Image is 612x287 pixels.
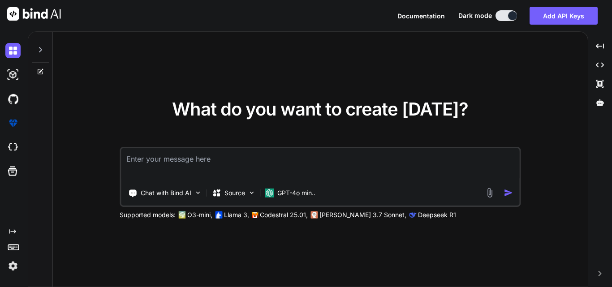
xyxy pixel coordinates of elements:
[265,188,274,197] img: GPT-4o mini
[194,189,202,197] img: Pick Tools
[5,258,21,274] img: settings
[418,210,456,219] p: Deepseek R1
[409,211,416,218] img: claude
[215,211,222,218] img: Llama2
[458,11,492,20] span: Dark mode
[5,116,21,131] img: premium
[484,188,495,198] img: attachment
[260,210,308,219] p: Codestral 25.01,
[397,11,445,21] button: Documentation
[5,91,21,107] img: githubDark
[5,67,21,82] img: darkAi-studio
[187,210,212,219] p: O3-mini,
[120,210,176,219] p: Supported models:
[7,7,61,21] img: Bind AI
[252,212,258,218] img: Mistral-AI
[397,12,445,20] span: Documentation
[141,188,191,197] p: Chat with Bind AI
[504,188,513,197] img: icon
[224,210,249,219] p: Llama 3,
[310,211,318,218] img: claude
[319,210,406,219] p: [PERSON_NAME] 3.7 Sonnet,
[172,98,468,120] span: What do you want to create [DATE]?
[277,188,315,197] p: GPT-4o min..
[248,189,255,197] img: Pick Models
[224,188,245,197] p: Source
[5,43,21,58] img: darkChat
[530,7,598,25] button: Add API Keys
[5,140,21,155] img: cloudideIcon
[178,211,185,218] img: GPT-4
